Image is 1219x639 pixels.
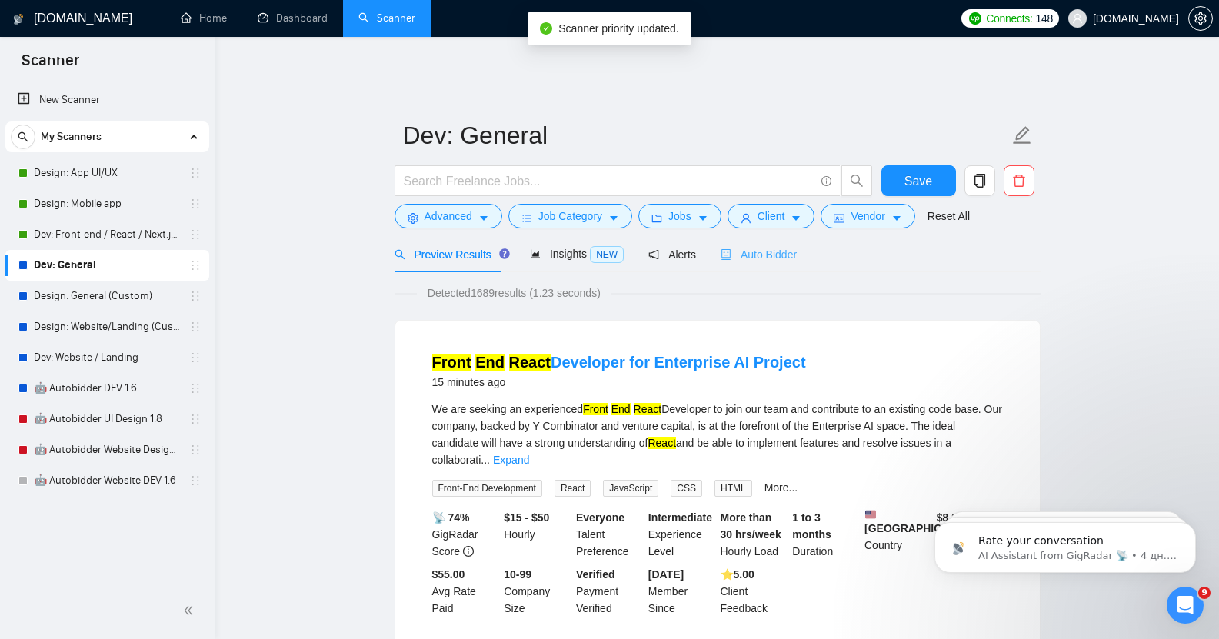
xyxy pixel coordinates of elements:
b: $55.00 [432,568,465,581]
span: Preview Results [395,248,505,261]
button: copy [964,165,995,196]
span: user [1072,13,1083,24]
span: notification [648,249,659,260]
span: holder [189,382,202,394]
span: setting [408,212,418,224]
span: search [12,131,35,142]
span: bars [521,212,532,224]
span: check-circle [540,22,552,35]
span: double-left [183,603,198,618]
mark: React [509,354,551,371]
a: homeHome [181,12,227,25]
span: search [842,174,871,188]
input: Scanner name... [403,116,1009,155]
button: userClientcaret-down [728,204,815,228]
mark: Front [432,354,471,371]
span: Scanner [9,49,92,82]
span: caret-down [608,212,619,224]
b: 📡 74% [432,511,470,524]
a: Design: App UI/UX [34,158,180,188]
span: holder [189,444,202,456]
img: upwork-logo.png [969,12,981,25]
div: Company Size [501,566,573,617]
span: JavaScript [603,480,658,497]
a: Design: General (Custom) [34,281,180,311]
a: 🤖 Autobidder DEV 1.6 [34,373,180,404]
div: Hourly [501,509,573,560]
a: Expand [493,454,529,466]
span: 148 [1036,10,1053,27]
span: holder [189,413,202,425]
a: Design: Website/Landing (Custom) [34,311,180,342]
b: Verified [576,568,615,581]
a: New Scanner [18,85,197,115]
span: Connects: [986,10,1032,27]
span: Insights [530,248,624,260]
span: delete [1004,174,1034,188]
div: Country [861,509,934,560]
span: holder [189,321,202,333]
span: caret-down [478,212,489,224]
button: search [11,125,35,149]
span: ... [481,454,490,466]
b: 10-99 [504,568,531,581]
button: settingAdvancedcaret-down [395,204,502,228]
span: holder [189,167,202,179]
b: More than 30 hrs/week [721,511,781,541]
span: caret-down [791,212,801,224]
a: setting [1188,12,1213,25]
button: search [841,165,872,196]
mark: React [634,403,662,415]
div: We are seeking an experienced Developer to join our team and contribute to an existing code base.... [432,401,1003,468]
a: Dev: General [34,250,180,281]
div: Duration [789,509,861,560]
span: HTML [714,480,752,497]
a: Reset All [928,208,970,225]
span: Jobs [668,208,691,225]
button: idcardVendorcaret-down [821,204,914,228]
span: Client [758,208,785,225]
b: [DATE] [648,568,684,581]
span: Scanner priority updated. [558,22,678,35]
span: Job Category [538,208,602,225]
span: user [741,212,751,224]
button: folderJobscaret-down [638,204,721,228]
mark: End [611,403,631,415]
mark: Front [583,403,608,415]
span: area-chart [530,248,541,259]
span: React [555,480,591,497]
span: holder [189,228,202,241]
button: barsJob Categorycaret-down [508,204,632,228]
b: Everyone [576,511,624,524]
li: New Scanner [5,85,209,115]
div: Payment Verified [573,566,645,617]
span: NEW [590,246,624,263]
a: 🤖 Autobidder Website Design 1.8 [34,434,180,465]
a: 🤖 Autobidder UI Design 1.8 [34,404,180,434]
div: Client Feedback [718,566,790,617]
b: ⭐️ 5.00 [721,568,754,581]
span: info-circle [463,546,474,557]
span: edit [1012,125,1032,145]
li: My Scanners [5,121,209,496]
span: Save [904,171,932,191]
div: Member Since [645,566,718,617]
span: search [395,249,405,260]
span: copy [965,174,994,188]
b: 1 to 3 months [792,511,831,541]
b: $15 - $50 [504,511,549,524]
span: CSS [671,480,702,497]
span: holder [189,198,202,210]
span: holder [189,259,202,271]
mark: End [475,354,505,371]
div: Tooltip anchor [498,247,511,261]
img: logo [13,7,24,32]
span: robot [721,249,731,260]
span: Front-End Development [432,480,542,497]
div: Hourly Load [718,509,790,560]
span: caret-down [698,212,708,224]
span: holder [189,351,202,364]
